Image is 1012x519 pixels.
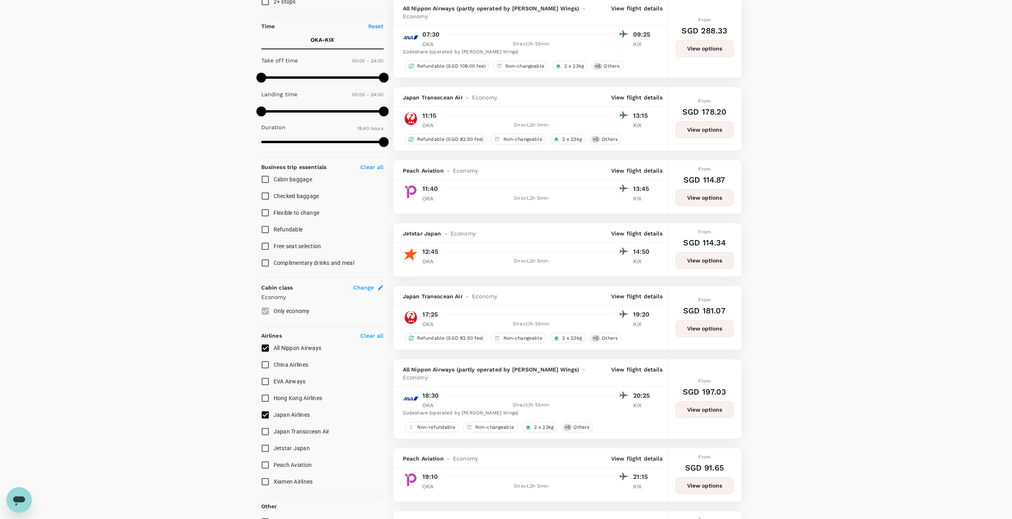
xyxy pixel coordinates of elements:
div: Direct , 1h 55min [447,401,616,409]
p: Landing time [261,90,298,98]
p: OKA [422,194,442,202]
div: Direct , 2h 5min [447,482,616,490]
span: From [698,166,711,172]
div: +6Others [591,61,623,71]
p: OKA [422,401,442,409]
div: Refundable (SGD 82.50 fee) [405,134,487,144]
span: Checked baggage [274,193,319,199]
p: OKA [422,482,442,490]
p: 13:15 [633,111,653,121]
p: Clear all [360,332,383,340]
span: Free seat selection [274,243,321,249]
button: View options [676,189,734,206]
div: Direct , 2h 0min [447,121,616,129]
span: Non-changeable [472,424,517,431]
p: 17:25 [422,310,438,319]
div: Direct , 1h 55min [447,40,616,48]
span: Others [600,63,623,70]
span: Hong Kong Airlines [274,395,322,401]
span: Refundable (SGD 82.50 fee) [414,136,487,143]
p: Economy [261,293,384,301]
div: Refundable (SGD 82.50 fee) [405,333,487,343]
span: Refundable (SGD 82.50 fee) [414,335,487,342]
p: View flight details [611,4,662,20]
button: View options [676,320,734,337]
span: China Airlines [274,362,309,368]
p: Other [261,502,277,510]
span: Jetstar Japan [403,229,441,237]
span: Others [598,136,621,143]
div: Non-changeable [491,134,546,144]
span: 2 x 23kg [559,335,585,342]
div: Non-refundable [405,422,459,432]
span: Only economy [274,308,310,314]
p: 11:15 [422,111,437,121]
span: Economy [403,12,428,20]
img: GK [403,247,419,262]
p: KIX [633,194,653,202]
div: Codeshare (operated by [PERSON_NAME] Wings) [403,48,653,56]
span: - [463,292,472,300]
p: 14:50 [633,247,653,257]
p: OKA [422,40,442,48]
p: KIX [633,121,653,129]
div: 2 x 23kg [550,333,585,343]
div: 2 x 23kg [550,134,585,144]
span: - [579,365,588,373]
span: 19.40 hours [357,126,384,131]
span: Refundable (SGD 108.00 fee) [414,63,489,70]
span: + 5 [591,335,600,342]
img: MM [403,184,419,200]
h6: SGD 114.34 [683,236,726,249]
span: - [463,93,472,101]
span: Others [570,424,592,431]
p: 11:40 [422,184,438,194]
p: KIX [633,257,653,265]
span: All Nippon Airways (partly operated by [PERSON_NAME] Wings) [403,365,579,373]
span: From [698,297,711,303]
span: Refundable [274,226,303,233]
span: Economy [472,93,497,101]
h6: SGD 114.87 [684,173,726,186]
span: + 5 [563,424,572,431]
span: - [444,455,453,463]
span: 2 x 23kg [559,136,585,143]
p: 09:25 [633,30,653,39]
p: Clear all [360,163,383,171]
div: Non-changeable [463,422,518,432]
span: Economy [453,455,478,463]
p: 21:15 [633,472,653,482]
span: 2 x 23kg [531,424,557,431]
div: Codeshare (operated by [PERSON_NAME] Wings) [403,409,653,417]
span: 00:00 - 24:00 [352,58,384,64]
p: View flight details [611,292,662,300]
strong: Business trip essentials [261,164,327,170]
p: 20:25 [633,391,653,400]
span: Flexible to change [274,210,320,216]
span: - [444,167,453,175]
span: Peach Aviation [403,455,444,463]
span: From [698,378,711,384]
span: Peach Aviation [403,167,444,175]
p: OKA [422,121,442,129]
button: View options [676,401,734,418]
span: Jetstar Japan [274,445,310,451]
span: From [698,454,711,460]
h6: SGD 197.03 [683,385,726,398]
div: Direct , 2h 5min [447,194,616,202]
p: KIX [633,401,653,409]
h6: SGD 91.65 [685,461,724,474]
span: All Nippon Airways (partly operated by [PERSON_NAME] Wings) [403,4,579,12]
span: All Nippon Airways [274,345,322,351]
p: 18:30 [422,391,439,400]
div: 2 x 23kg [552,61,587,71]
span: EVA Airways [274,378,306,385]
span: + 5 [591,136,600,143]
span: Others [598,335,621,342]
span: Japan Transocean Air [403,93,463,101]
span: + 6 [593,63,602,70]
p: KIX [633,482,653,490]
div: +5Others [561,422,593,432]
img: NU [403,111,419,126]
span: Non-refundable [414,424,458,431]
